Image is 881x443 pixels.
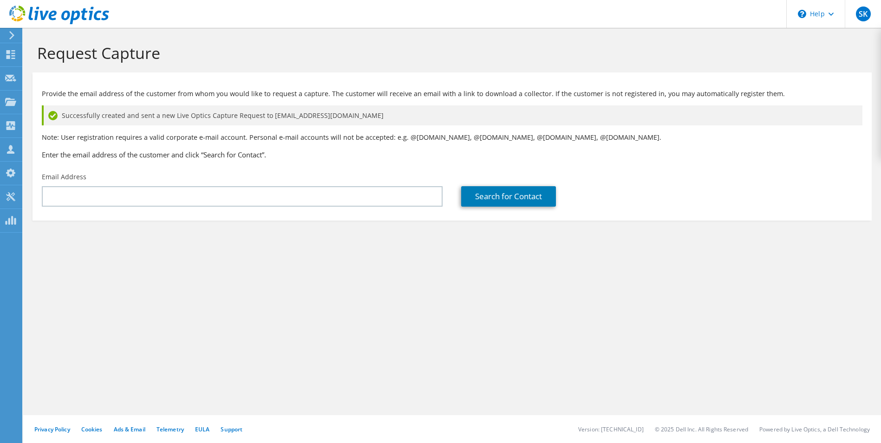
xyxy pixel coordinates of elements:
[37,43,862,63] h1: Request Capture
[114,425,145,433] a: Ads & Email
[42,132,862,143] p: Note: User registration requires a valid corporate e-mail account. Personal e-mail accounts will ...
[34,425,70,433] a: Privacy Policy
[221,425,242,433] a: Support
[42,150,862,160] h3: Enter the email address of the customer and click “Search for Contact”.
[759,425,870,433] li: Powered by Live Optics, a Dell Technology
[655,425,748,433] li: © 2025 Dell Inc. All Rights Reserved
[157,425,184,433] a: Telemetry
[81,425,103,433] a: Cookies
[856,7,871,21] span: SK
[578,425,644,433] li: Version: [TECHNICAL_ID]
[798,10,806,18] svg: \n
[62,111,384,121] span: Successfully created and sent a new Live Optics Capture Request to [EMAIL_ADDRESS][DOMAIN_NAME]
[42,89,862,99] p: Provide the email address of the customer from whom you would like to request a capture. The cust...
[42,172,86,182] label: Email Address
[195,425,209,433] a: EULA
[461,186,556,207] a: Search for Contact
